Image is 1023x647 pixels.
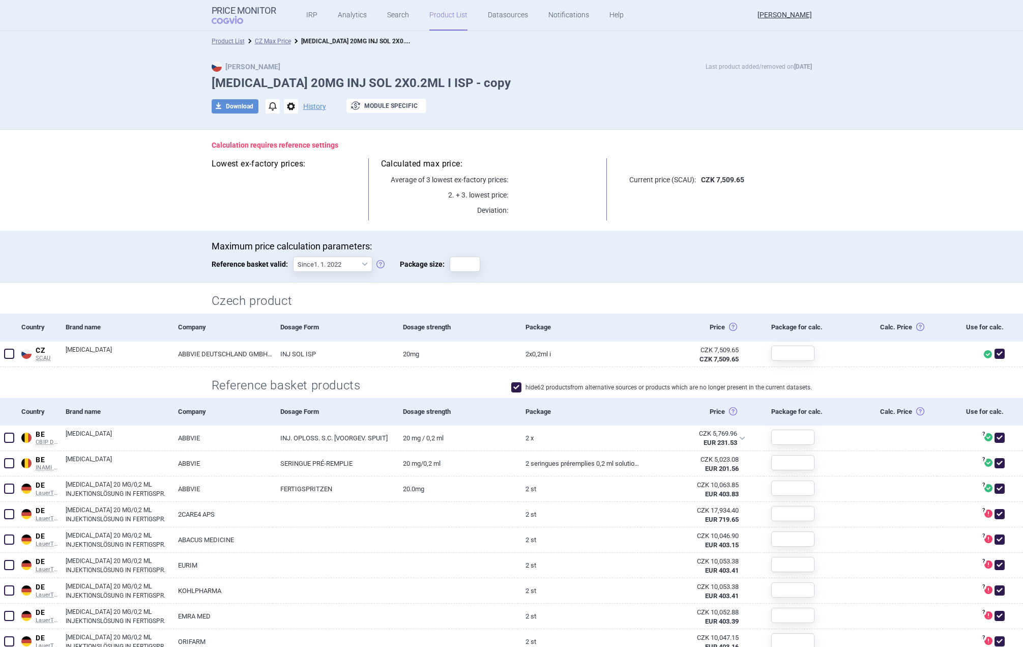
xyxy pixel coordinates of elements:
[400,257,450,272] span: Package size:
[36,566,58,573] span: LauerTaxe RO
[36,346,58,355] span: CZ
[212,257,293,272] span: Reference basket valid:
[212,62,222,72] img: CZ
[36,592,58,599] span: LauerTaxe RO
[58,314,170,341] div: Brand name
[518,451,640,476] a: 2 seringues préremplies 0,2 mL solution injectable, 100 mg/mL
[21,535,32,545] img: Germany
[21,433,32,443] img: Belgium
[381,175,508,185] p: Average of 3 lowest ex-factory prices:
[641,426,751,451] div: CZK 5,769.96EUR 231.53
[36,439,58,446] span: CBIP DCI
[18,581,58,599] a: DEDELauerTaxe RO
[450,257,480,272] input: Package size:
[18,454,58,471] a: BEBEINAMI RPS
[273,398,395,426] div: Dosage Form
[170,553,273,578] a: EURIM
[649,455,739,473] abbr: SP-CAU-010 Belgie hrazené LP
[66,455,170,473] a: [MEDICAL_DATA]
[18,398,58,426] div: Country
[212,63,280,71] strong: [PERSON_NAME]
[18,530,58,548] a: DEDELauerTaxe RO
[346,99,426,113] button: Module specific
[381,190,508,200] p: 2. + 3. lowest price:
[21,349,32,359] img: Czech Republic
[18,504,58,522] a: DEDELauerTaxe RO
[36,608,58,617] span: DE
[649,346,739,355] div: CZK 7,509.65
[21,636,32,646] img: Germany
[36,515,58,522] span: LauerTaxe RO
[36,481,58,490] span: DE
[649,346,739,364] abbr: Česko ex-factory
[764,398,845,426] div: Package for calc.
[518,426,640,451] a: 2 x
[649,506,739,524] abbr: Ex-Factory ze zdroje
[980,558,986,565] span: ?
[212,158,356,170] h5: Lowest ex-factory prices:
[395,476,518,501] a: 20.0mg
[170,426,273,451] a: ABBVIE
[36,456,58,465] span: BE
[845,398,937,426] div: Calc. Price
[36,617,58,624] span: LauerTaxe RO
[980,609,986,615] span: ?
[273,342,395,367] a: INJ SOL ISP
[36,464,58,471] span: INAMI RPS
[980,635,986,641] span: ?
[641,314,764,341] div: Price
[170,342,273,367] a: ABBVIE DEUTSCHLAND GMBH & [DOMAIN_NAME], [GEOGRAPHIC_DATA]
[170,476,273,501] a: ABBVIE
[212,377,369,394] h2: Reference basket products
[518,604,640,629] a: 2 St
[845,314,937,341] div: Calc. Price
[511,382,812,392] label: hide 62 products from alternative sources or products which are no longer present in the current ...
[36,430,58,439] span: BE
[273,426,395,451] a: INJ. OPLOSS. S.C. [VOORGEV. SPUIT]
[649,633,739,642] div: CZK 10,047.15
[395,314,518,341] div: Dosage strength
[170,314,273,341] div: Company
[395,398,518,426] div: Dosage strength
[705,465,739,472] strong: EUR 201.56
[18,344,58,362] a: CZCZSCAU
[21,611,32,621] img: Germany
[36,507,58,516] span: DE
[66,582,170,600] a: [MEDICAL_DATA] 20 MG/0,2 ML INJEKTIONSLÖSUNG IN FERTIGSPR.
[980,457,986,463] span: ?
[36,557,58,567] span: DE
[518,476,640,501] a: 2 St
[706,62,812,72] p: Last product added/removed on
[980,584,986,590] span: ?
[649,531,739,541] div: CZK 10,046.90
[381,158,594,170] h5: Calculated max price:
[395,451,518,476] a: 20 mg/0,2 mL
[980,431,986,437] span: ?
[18,479,58,497] a: DEDELauerTaxe [MEDICAL_DATA]
[301,36,451,45] strong: [MEDICAL_DATA] 20MG INJ SOL 2X0.2ML I ISP - copy
[980,508,986,514] span: ?
[641,398,764,426] div: Price
[36,532,58,541] span: DE
[518,398,640,426] div: Package
[21,458,32,468] img: Belgium
[649,481,739,499] abbr: SP-CAU-010 Německo
[36,541,58,548] span: LauerTaxe RO
[21,560,32,570] img: Germany
[701,176,744,184] strong: CZK 7,509.65
[620,175,696,185] p: Current price (SCAU):
[66,345,170,363] a: [MEDICAL_DATA]
[291,36,413,46] li: HUMIRA 20MG INJ SOL 2X0.2ML I ISP - copy
[705,490,739,498] strong: EUR 403.83
[303,103,326,110] button: History
[170,398,273,426] div: Company
[58,398,170,426] div: Brand name
[518,578,640,603] a: 2 St
[980,482,986,488] span: ?
[649,481,739,490] div: CZK 10,063.85
[212,241,812,252] p: Maximum price calculation parameters:
[66,607,170,626] a: [MEDICAL_DATA] 20 MG/0,2 ML INJEKTIONSLÖSUNG IN FERTIGSPR.
[212,16,257,24] span: COGVIO
[704,439,737,446] strong: EUR 231.53
[649,531,739,550] abbr: Ex-Factory ze zdroje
